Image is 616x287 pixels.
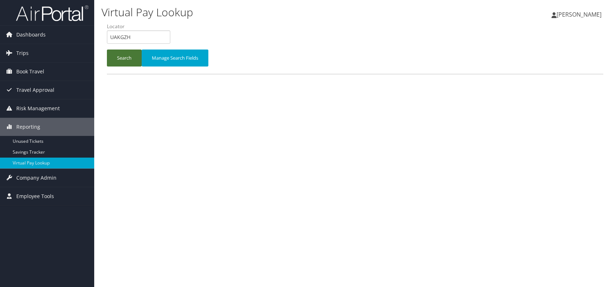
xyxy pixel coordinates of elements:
span: Company Admin [16,169,57,187]
span: Employee Tools [16,187,54,205]
h1: Virtual Pay Lookup [101,5,440,20]
button: Search [107,50,142,67]
span: Dashboards [16,26,46,44]
span: Risk Management [16,99,60,117]
span: [PERSON_NAME] [557,10,602,18]
span: Trips [16,44,29,62]
a: [PERSON_NAME] [552,4,609,25]
span: Book Travel [16,63,44,81]
span: Reporting [16,118,40,136]
button: Manage Search Fields [142,50,208,67]
span: Travel Approval [16,81,54,99]
img: airportal-logo.png [16,5,88,22]
label: Locator [107,23,176,30]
